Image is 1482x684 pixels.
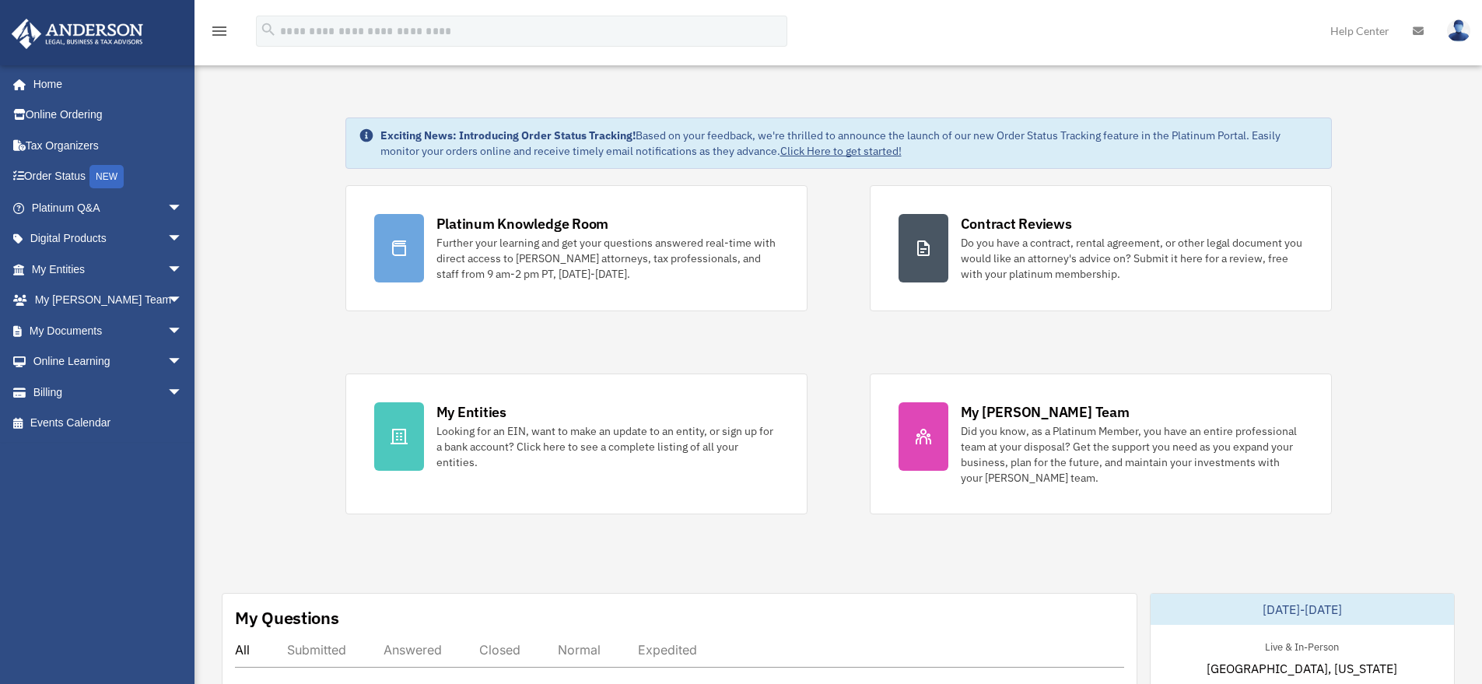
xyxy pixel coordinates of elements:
a: Contract Reviews Do you have a contract, rental agreement, or other legal document you would like... [870,185,1332,311]
div: My Entities [436,402,506,422]
div: Based on your feedback, we're thrilled to announce the launch of our new Order Status Tracking fe... [380,128,1319,159]
a: Home [11,68,198,100]
a: My Entities Looking for an EIN, want to make an update to an entity, or sign up for a bank accoun... [345,374,808,514]
div: Further your learning and get your questions answered real-time with direct access to [PERSON_NAM... [436,235,779,282]
span: arrow_drop_down [167,254,198,286]
a: Tax Organizers [11,130,206,161]
a: Platinum Q&Aarrow_drop_down [11,192,206,223]
a: My Documentsarrow_drop_down [11,315,206,346]
div: NEW [89,165,124,188]
span: arrow_drop_down [167,346,198,378]
div: Normal [558,642,601,658]
div: Looking for an EIN, want to make an update to an entity, or sign up for a bank account? Click her... [436,423,779,470]
i: menu [210,22,229,40]
div: Do you have a contract, rental agreement, or other legal document you would like an attorney's ad... [961,235,1303,282]
div: All [235,642,250,658]
a: Online Ordering [11,100,206,131]
div: Closed [479,642,520,658]
div: Expedited [638,642,697,658]
a: menu [210,27,229,40]
div: My [PERSON_NAME] Team [961,402,1130,422]
div: My Questions [235,606,339,630]
a: Click Here to get started! [780,144,902,158]
span: arrow_drop_down [167,223,198,255]
div: Answered [384,642,442,658]
div: Did you know, as a Platinum Member, you have an entire professional team at your disposal? Get th... [961,423,1303,486]
a: Billingarrow_drop_down [11,377,206,408]
div: Submitted [287,642,346,658]
a: My [PERSON_NAME] Teamarrow_drop_down [11,285,206,316]
div: Live & In-Person [1253,637,1351,654]
div: Platinum Knowledge Room [436,214,609,233]
a: Platinum Knowledge Room Further your learning and get your questions answered real-time with dire... [345,185,808,311]
a: My [PERSON_NAME] Team Did you know, as a Platinum Member, you have an entire professional team at... [870,374,1332,514]
span: [GEOGRAPHIC_DATA], [US_STATE] [1207,659,1397,678]
span: arrow_drop_down [167,192,198,224]
a: Digital Productsarrow_drop_down [11,223,206,254]
div: [DATE]-[DATE] [1151,594,1454,625]
img: User Pic [1447,19,1470,42]
div: Contract Reviews [961,214,1072,233]
strong: Exciting News: Introducing Order Status Tracking! [380,128,636,142]
a: Online Learningarrow_drop_down [11,346,206,377]
a: My Entitiesarrow_drop_down [11,254,206,285]
span: arrow_drop_down [167,315,198,347]
span: arrow_drop_down [167,377,198,409]
span: arrow_drop_down [167,285,198,317]
a: Order StatusNEW [11,161,206,193]
i: search [260,21,277,38]
a: Events Calendar [11,408,206,439]
img: Anderson Advisors Platinum Portal [7,19,148,49]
